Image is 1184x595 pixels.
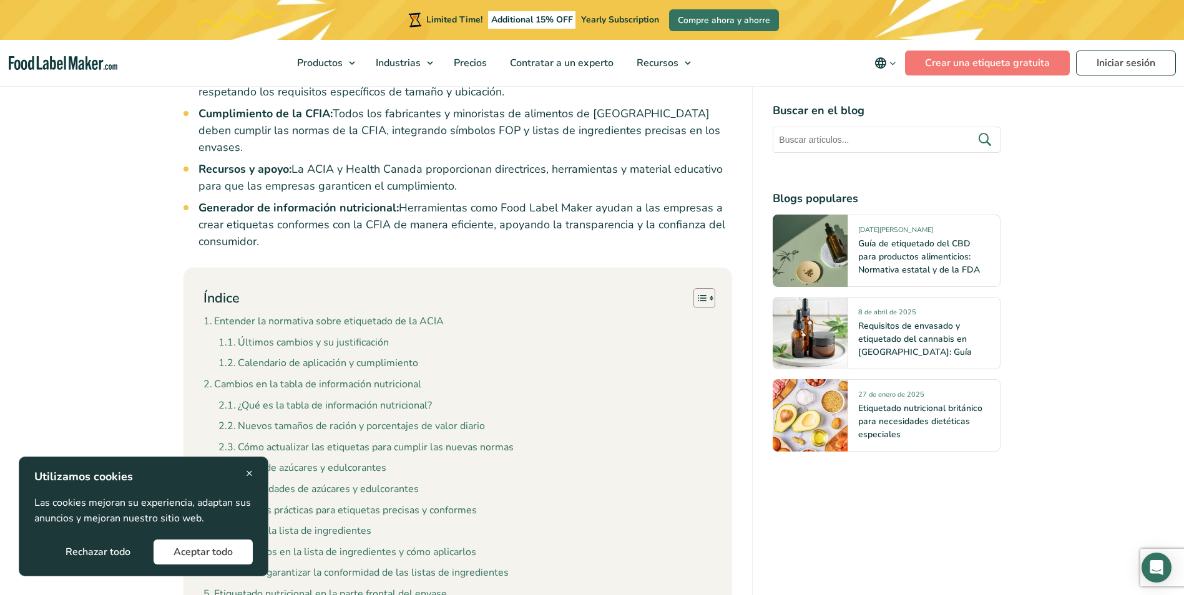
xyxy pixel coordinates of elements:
li: Herramientas como Food Label Maker ayudan a las empresas a crear etiquetas conformes con la CFIA ... [198,200,733,250]
a: Productos [286,40,361,86]
span: 8 de abril de 2025 [858,307,916,322]
strong: Generador de información nutricional: [198,200,399,215]
a: Cómo actualizar las etiquetas para cumplir las nuevas normas [218,440,514,456]
a: Formato de la lista de ingredientes [203,523,371,539]
a: Guía de etiquetado del CBD para productos alimenticios: Normativa estatal y de la FDA [858,238,980,276]
a: Últimos cambios y su justificación [218,335,389,351]
a: Calendario de aplicación y cumplimiento [218,356,418,372]
a: Buenas prácticas para etiquetas precisas y conformes [218,503,477,519]
button: Rechazar todo [46,539,150,564]
a: Etiquetado nutricional británico para necesidades dietéticas especiales [858,402,982,440]
li: Todos los fabricantes y minoristas de alimentos de [GEOGRAPHIC_DATA] deben cumplir las normas de ... [198,105,733,156]
span: Limited Time! [426,14,482,26]
a: Industrias [364,40,439,86]
button: Aceptar todo [154,539,253,564]
div: Open Intercom Messenger [1142,553,1172,583]
strong: Recursos y apoyo: [198,162,291,177]
a: Cómo garantizar la conformidad de las listas de ingredientes [218,565,509,581]
a: Necesidades de azúcares y edulcorantes [218,481,419,498]
p: Índice [203,289,240,308]
strong: Cumplimiento de la CFIA: [198,106,333,121]
span: Industrias [372,56,422,70]
span: Productos [293,56,344,70]
h4: Blogs populares [773,190,1001,207]
a: Entender la normativa sobre etiquetado de la ACIA [203,314,444,330]
a: Requisitos de envasado y etiquetado del cannabis en [GEOGRAPHIC_DATA]: Guía [858,320,972,358]
li: La ACIA y Health Canada proporcionan directrices, herramientas y material educativo para que las ... [198,161,733,195]
span: × [246,465,253,481]
span: 27 de enero de 2025 [858,390,924,404]
a: Contratar a un experto [499,40,622,86]
span: Yearly Subscription [581,14,659,26]
a: Cambios en la lista de ingredientes y cómo aplicarlos [218,544,476,561]
span: Additional 15% OFF [488,11,576,29]
a: Nuevos tamaños de ración y porcentajes de valor diario [218,418,485,435]
a: Crear una etiqueta gratuita [905,51,1070,75]
a: Toggle Table of Content [684,288,712,309]
span: [DATE][PERSON_NAME] [858,225,933,239]
a: Iniciar sesión [1076,51,1176,75]
strong: Utilizamos cookies [34,469,133,484]
input: Buscar artículos... [773,127,1001,153]
span: Recursos [633,56,680,70]
a: ¿Qué es la tabla de información nutricional? [218,398,432,414]
p: Las cookies mejoran su experiencia, adaptan sus anuncios y mejoran nuestro sitio web. [34,495,253,527]
a: Compre ahora y ahorre [669,9,779,31]
a: Cambios en la tabla de información nutricional [203,377,421,393]
a: Etiquetado de azúcares y edulcorantes [203,460,386,476]
span: Contratar a un experto [506,56,615,70]
a: Precios [443,40,496,86]
a: Recursos [625,40,697,86]
span: Precios [450,56,488,70]
h4: Buscar en el blog [773,102,1001,119]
